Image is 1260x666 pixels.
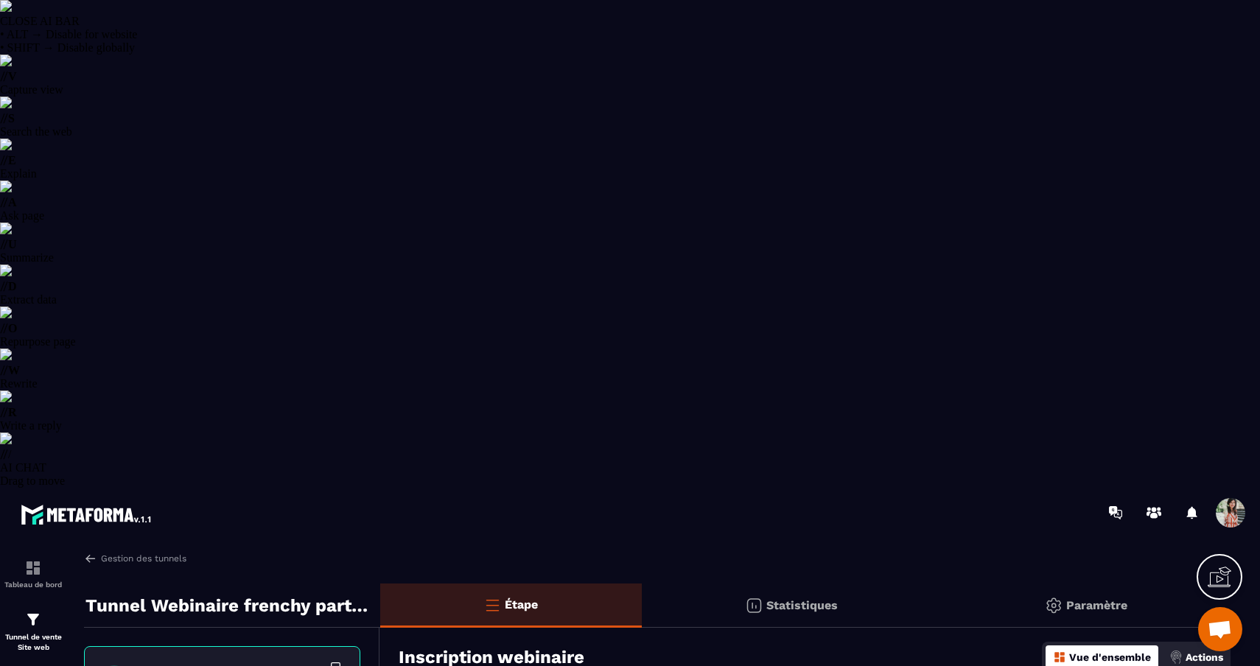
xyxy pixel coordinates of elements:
[24,559,42,577] img: formation
[84,552,186,565] a: Gestion des tunnels
[766,598,838,612] p: Statistiques
[4,581,63,589] p: Tableau de bord
[1053,651,1066,664] img: dashboard-orange.40269519.svg
[483,596,501,614] img: bars-o.4a397970.svg
[505,597,538,611] p: Étape
[84,552,97,565] img: arrow
[85,591,369,620] p: Tunnel Webinaire frenchy partners
[745,597,763,614] img: stats.20deebd0.svg
[4,600,63,664] a: formationformationTunnel de vente Site web
[1066,598,1127,612] p: Paramètre
[4,632,63,653] p: Tunnel de vente Site web
[24,611,42,628] img: formation
[1169,651,1183,664] img: actions.d6e523a2.png
[1198,607,1242,651] div: Ouvrir le chat
[1186,651,1223,663] p: Actions
[4,548,63,600] a: formationformationTableau de bord
[1069,651,1151,663] p: Vue d'ensemble
[1045,597,1063,614] img: setting-gr.5f69749f.svg
[21,501,153,527] img: logo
